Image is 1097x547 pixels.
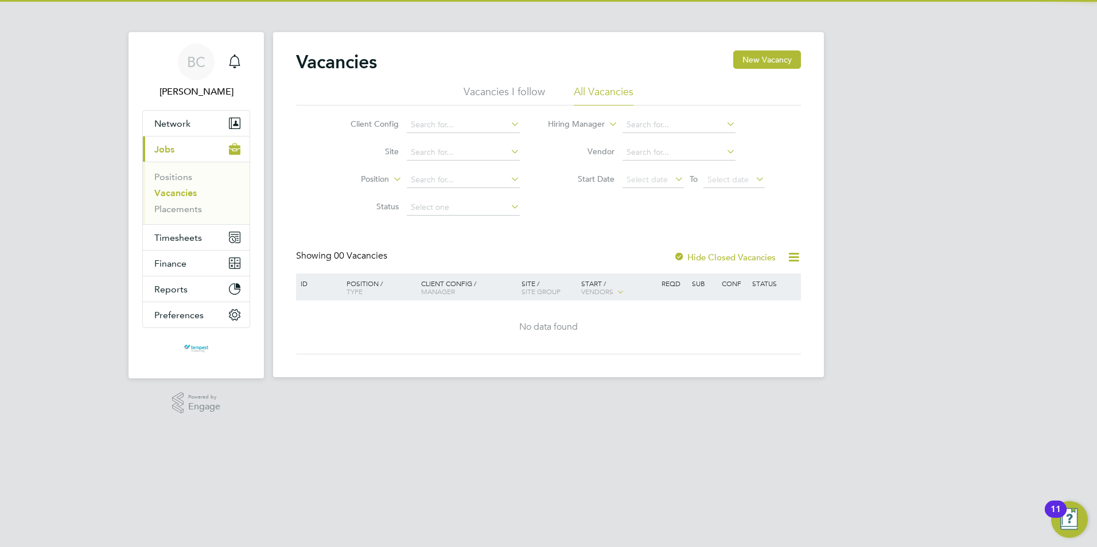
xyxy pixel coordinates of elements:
span: Vendors [581,287,613,296]
label: Start Date [548,174,614,184]
button: Jobs [143,136,250,162]
span: Finance [154,258,186,269]
button: Timesheets [143,225,250,250]
li: All Vacancies [574,85,633,106]
div: Sub [689,273,719,293]
button: Open Resource Center, 11 new notifications [1051,501,1088,538]
div: Conf [719,273,749,293]
span: To [686,171,701,186]
label: Position [323,174,389,185]
a: Positions [154,171,192,182]
input: Search for... [407,172,520,188]
a: Vacancies [154,187,197,198]
span: Becky Crawley [142,85,250,99]
div: Showing [296,250,390,262]
span: Jobs [154,144,174,155]
span: Preferences [154,310,204,321]
a: BC[PERSON_NAME] [142,44,250,99]
input: Search for... [407,144,520,161]
label: Status [333,201,399,212]
div: Client Config / [418,273,519,301]
img: tempestresourcing-logo-retina.png [183,339,209,358]
label: Site [333,146,399,157]
button: New Vacancy [733,50,801,69]
span: Network [154,118,190,129]
label: Hide Closed Vacancies [674,252,776,263]
button: Finance [143,251,250,276]
span: Select date [707,174,749,185]
a: Powered byEngage [172,392,221,414]
span: Reports [154,284,188,295]
span: Engage [188,402,220,412]
a: Go to home page [142,339,250,358]
div: Status [749,273,799,293]
label: Vendor [548,146,614,157]
div: Start / [578,273,659,302]
label: Client Config [333,119,399,129]
nav: Main navigation [129,32,264,378]
span: BC [187,54,205,69]
div: ID [298,273,338,293]
button: Reports [143,276,250,302]
div: Position / [338,273,418,301]
a: Placements [154,204,202,214]
input: Search for... [623,117,736,133]
div: Reqd [659,273,688,293]
span: Select date [627,174,668,185]
div: No data found [298,321,799,333]
span: Manager [421,287,455,296]
span: Powered by [188,392,220,402]
span: Site Group [522,287,561,296]
div: Site / [519,273,579,301]
input: Select one [407,200,520,216]
button: Network [143,111,250,136]
li: Vacancies I follow [464,85,545,106]
span: Timesheets [154,232,202,243]
button: Preferences [143,302,250,327]
div: Jobs [143,162,250,224]
label: Hiring Manager [539,119,605,130]
span: Type [347,287,363,296]
div: 11 [1051,509,1061,524]
input: Search for... [407,117,520,133]
input: Search for... [623,144,736,161]
span: 00 Vacancies [334,250,387,261]
h2: Vacancies [296,50,377,73]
